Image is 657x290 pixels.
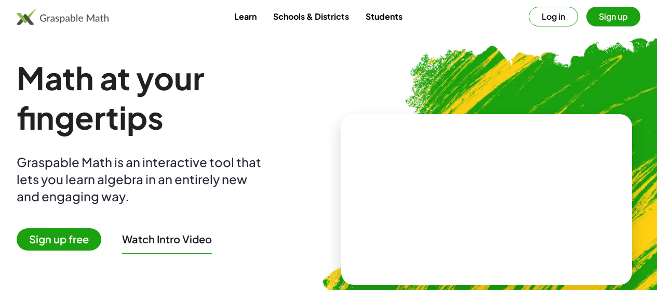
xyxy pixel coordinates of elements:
a: Schools & Districts [265,7,357,26]
h1: Math at your fingertips [17,58,325,137]
a: Learn [226,7,265,26]
a: Students [357,7,411,26]
video: What is this? This is dynamic math notation. Dynamic math notation plays a central role in how Gr... [409,160,565,238]
button: Log in [529,7,578,26]
span: Sign up free [17,228,101,251]
div: Graspable Math is an interactive tool that lets you learn algebra in an entirely new and engaging... [17,154,266,205]
button: Sign up [586,7,640,26]
button: Watch Intro Video [122,232,212,246]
